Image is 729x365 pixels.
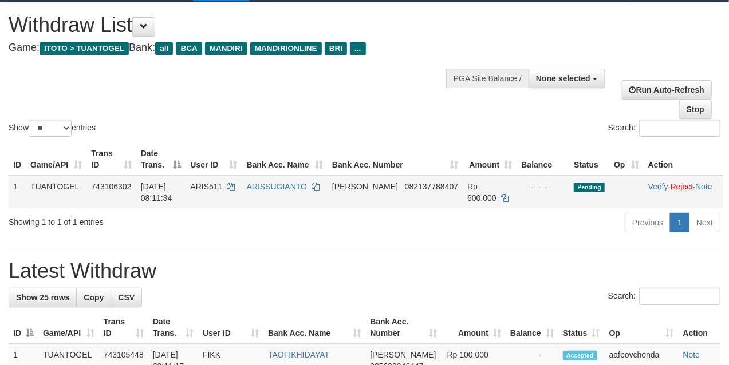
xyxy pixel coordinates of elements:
[442,311,506,344] th: Amount: activate to sort column ascending
[605,311,679,344] th: Op: activate to sort column ascending
[9,120,96,137] label: Show entries
[670,213,689,232] a: 1
[242,143,328,176] th: Bank Acc. Name: activate to sort column ascending
[9,176,26,208] td: 1
[205,42,247,55] span: MANDIRI
[9,288,77,307] a: Show 25 rows
[268,350,329,359] a: TAOFIKHIDAYAT
[529,69,605,88] button: None selected
[644,176,723,208] td: · ·
[521,181,565,192] div: - - -
[86,143,136,176] th: Trans ID: activate to sort column ascending
[111,288,142,307] a: CSV
[141,182,172,203] span: [DATE] 08:11:34
[84,293,104,302] span: Copy
[648,182,668,191] a: Verify
[608,288,720,305] label: Search:
[9,311,38,344] th: ID: activate to sort column descending
[40,42,129,55] span: ITOTO > TUANTOGEL
[9,143,26,176] th: ID
[517,143,569,176] th: Balance
[176,42,202,55] span: BCA
[370,350,436,359] span: [PERSON_NAME]
[679,311,720,344] th: Action
[26,176,86,208] td: TUANTOGEL
[644,143,723,176] th: Action
[9,212,295,228] div: Showing 1 to 1 of 1 entries
[689,213,720,232] a: Next
[9,14,475,37] h1: Withdraw List
[467,182,496,203] span: Rp 600.000
[9,260,720,283] h1: Latest Withdraw
[332,182,398,191] span: [PERSON_NAME]
[569,143,609,176] th: Status
[9,42,475,54] h4: Game: Bank:
[325,42,347,55] span: BRI
[99,311,148,344] th: Trans ID: activate to sort column ascending
[609,143,644,176] th: Op: activate to sort column ascending
[155,42,173,55] span: all
[250,42,322,55] span: MANDIRIONLINE
[558,311,605,344] th: Status: activate to sort column ascending
[695,182,712,191] a: Note
[365,311,442,344] th: Bank Acc. Number: activate to sort column ascending
[639,120,720,137] input: Search:
[405,182,458,191] span: Copy 082137788407 to clipboard
[350,42,365,55] span: ...
[679,100,712,119] a: Stop
[622,80,712,100] a: Run Auto-Refresh
[563,351,597,360] span: Accepted
[76,288,111,307] a: Copy
[148,311,198,344] th: Date Trans.: activate to sort column ascending
[446,69,529,88] div: PGA Site Balance /
[608,120,720,137] label: Search:
[38,311,99,344] th: Game/API: activate to sort column ascending
[625,213,671,232] a: Previous
[683,350,700,359] a: Note
[29,120,72,137] select: Showentries
[536,74,590,83] span: None selected
[91,182,131,191] span: 743106302
[263,311,365,344] th: Bank Acc. Name: activate to sort column ascending
[671,182,693,191] a: Reject
[186,143,242,176] th: User ID: activate to sort column ascending
[247,182,308,191] a: ARISSUGIANTO
[26,143,86,176] th: Game/API: activate to sort column ascending
[190,182,222,191] span: ARIS511
[198,311,263,344] th: User ID: activate to sort column ascending
[463,143,517,176] th: Amount: activate to sort column ascending
[506,311,558,344] th: Balance: activate to sort column ascending
[328,143,463,176] th: Bank Acc. Number: activate to sort column ascending
[118,293,135,302] span: CSV
[136,143,186,176] th: Date Trans.: activate to sort column descending
[16,293,69,302] span: Show 25 rows
[574,182,605,192] span: Pending
[639,288,720,305] input: Search:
